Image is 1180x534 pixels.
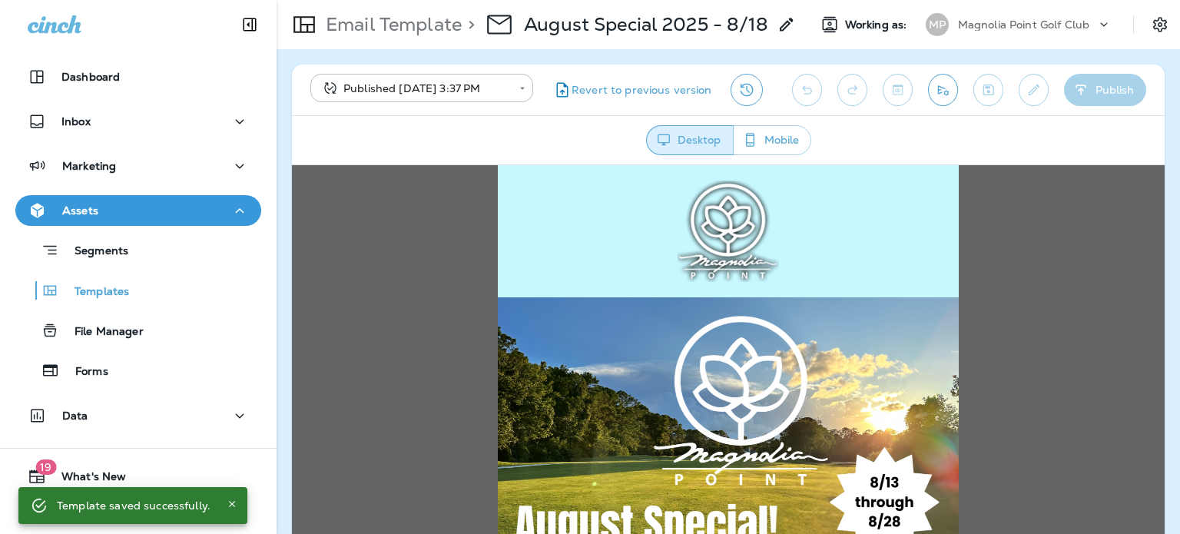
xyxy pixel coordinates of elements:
[733,125,811,155] button: Mobile
[15,461,261,492] button: 19What's New
[15,61,261,92] button: Dashboard
[15,195,261,226] button: Assets
[1146,11,1174,38] button: Settings
[46,470,126,489] span: What's New
[572,83,712,98] span: Revert to previous version
[59,325,144,340] p: File Manager
[60,365,108,380] p: Forms
[59,244,128,260] p: Segments
[321,81,509,96] div: Published [DATE] 3:37 PM
[35,459,56,475] span: 19
[206,132,667,392] img: Magnolia-Point--August-Specials-2025---Blog.png
[15,106,261,137] button: Inbox
[320,13,462,36] p: Email Template
[62,160,116,172] p: Marketing
[15,354,261,386] button: Forms
[646,125,734,155] button: Desktop
[62,410,88,422] p: Data
[958,18,1089,31] p: Magnolia Point Golf Club
[928,74,958,106] button: Send test email
[545,74,718,106] button: Revert to previous version
[15,498,261,529] button: Support
[59,285,129,300] p: Templates
[61,115,91,128] p: Inbox
[61,71,120,83] p: Dashboard
[731,74,763,106] button: View Changelog
[15,314,261,347] button: File Manager
[15,234,261,267] button: Segments
[462,13,475,36] p: >
[57,492,210,519] div: Template saved successfully.
[62,204,98,217] p: Assets
[15,151,261,181] button: Marketing
[228,9,271,40] button: Collapse Sidebar
[926,13,949,36] div: MP
[524,13,768,36] p: August Special 2025 - 8/18
[223,495,241,513] button: Close
[386,15,487,117] img: MAGLOGO-final.png
[845,18,910,32] span: Working as:
[15,274,261,307] button: Templates
[15,400,261,431] button: Data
